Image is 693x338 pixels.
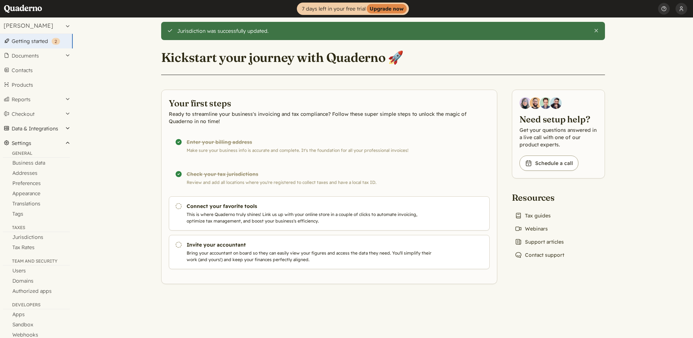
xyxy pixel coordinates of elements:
h3: Invite your accountant [187,241,435,248]
p: Get your questions answered in a live call with one of our product experts. [519,126,597,148]
img: Javier Rubio, DevRel at Quaderno [550,97,562,109]
a: Support articles [512,237,567,247]
h2: Resources [512,192,567,203]
div: Team and security [3,258,70,266]
img: Ivo Oltmans, Business Developer at Quaderno [540,97,551,109]
h1: Kickstart your journey with Quaderno 🚀 [161,50,404,66]
a: 7 days left in your free trialUpgrade now [297,3,409,15]
p: Bring your accountant on board so they can easily view your figures and access the data they need... [187,250,435,263]
a: Contact support [512,250,567,260]
a: Webinars [512,224,551,234]
img: Diana Carrasco, Account Executive at Quaderno [519,97,531,109]
a: Tax guides [512,211,554,221]
img: Jairo Fumero, Account Executive at Quaderno [530,97,541,109]
h2: Need setup help? [519,113,597,125]
p: Ready to streamline your business's invoicing and tax compliance? Follow these super simple steps... [169,110,490,125]
h3: Connect your favorite tools [187,203,435,210]
strong: Upgrade now [367,4,407,13]
div: Taxes [3,225,70,232]
a: Connect your favorite tools This is where Quaderno truly shines! Link us up with your online stor... [169,196,490,231]
a: Schedule a call [519,156,578,171]
div: Jurisdiction was successfully updated. [177,28,588,34]
div: General [3,150,70,158]
p: This is where Quaderno truly shines! Link us up with your online store in a couple of clicks to a... [187,211,435,224]
h2: Your first steps [169,97,490,109]
span: 2 [55,39,57,44]
button: Close this alert [593,28,599,34]
div: Developers [3,302,70,309]
a: Invite your accountant Bring your accountant on board so they can easily view your figures and ac... [169,235,490,269]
